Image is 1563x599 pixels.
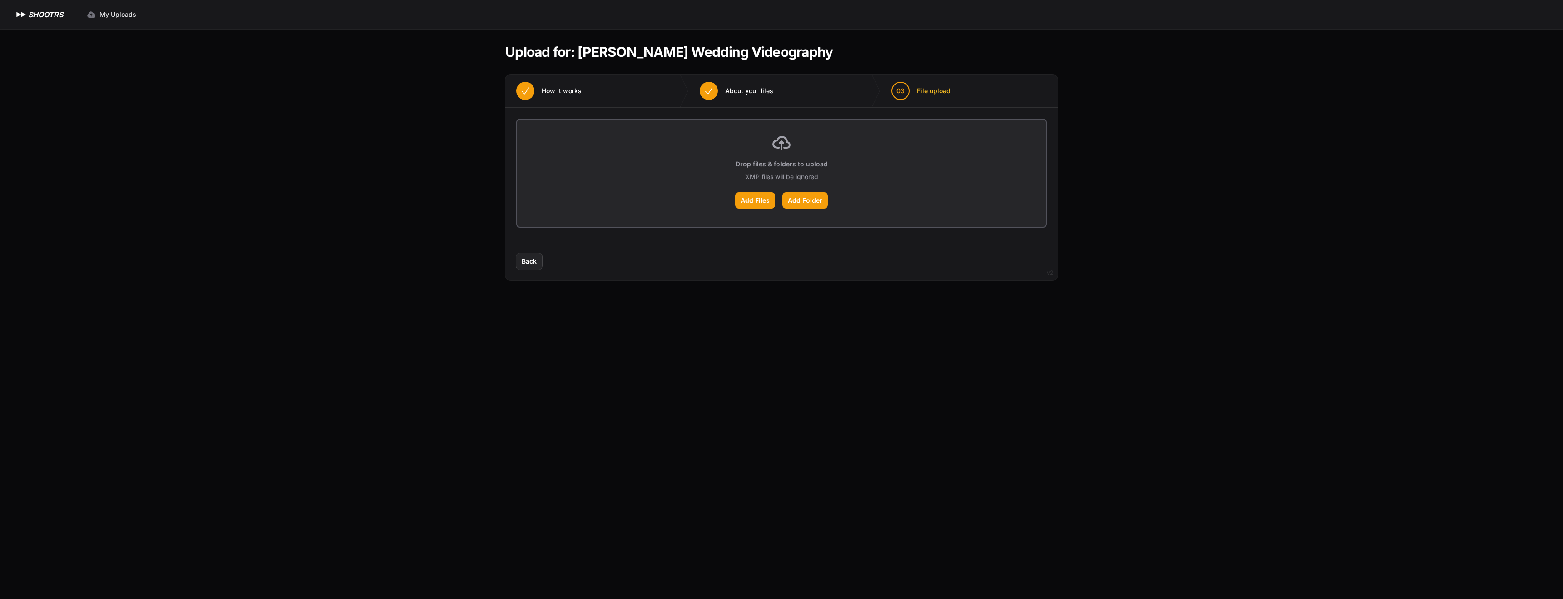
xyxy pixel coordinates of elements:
button: About your files [689,75,784,107]
span: File upload [917,86,951,95]
h1: SHOOTRS [28,9,63,20]
img: SHOOTRS [15,9,28,20]
a: My Uploads [81,6,142,23]
p: Drop files & folders to upload [736,160,828,169]
label: Add Files [735,192,775,209]
button: How it works [505,75,592,107]
span: Back [522,257,537,266]
span: My Uploads [100,10,136,19]
button: 03 File upload [881,75,961,107]
div: v2 [1047,267,1053,278]
span: How it works [542,86,582,95]
h1: Upload for: [PERSON_NAME] Wedding Videography [505,44,833,60]
span: About your files [725,86,773,95]
p: XMP files will be ignored [745,172,818,181]
a: SHOOTRS SHOOTRS [15,9,63,20]
button: Back [516,253,542,270]
span: 03 [896,86,905,95]
label: Add Folder [782,192,828,209]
